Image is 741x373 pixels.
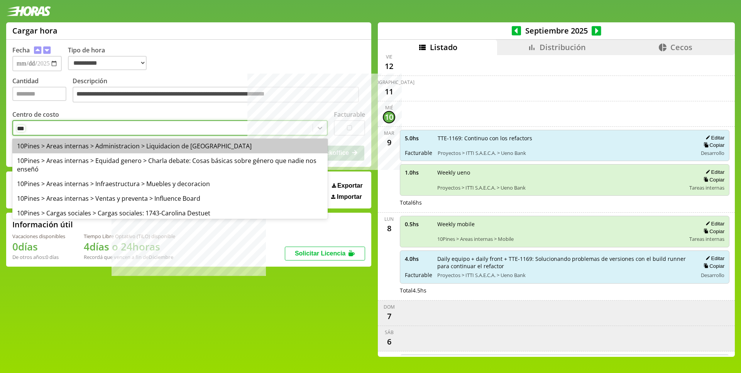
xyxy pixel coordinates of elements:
[438,150,692,156] span: Proyectos > ITTI S.A.E.C.A. > Ueno Bank
[703,134,724,141] button: Editar
[430,42,457,52] span: Listado
[437,255,692,270] span: Daily equipo + daily front + TTE-1169: Solucionando problemas de versiones con el build runner pa...
[689,235,724,242] span: Tareas internas
[12,233,65,240] div: Vacaciones disponibles
[383,86,395,98] div: 11
[670,42,692,52] span: Cecos
[703,255,724,262] button: Editar
[437,272,692,279] span: Proyectos > ITTI S.A.E.C.A. > Ueno Bank
[68,56,147,70] select: Tipo de hora
[384,216,394,222] div: lun
[334,110,365,119] label: Facturable
[405,220,432,228] span: 0.5 hs
[6,6,51,16] img: logotipo
[73,87,359,103] textarea: Descripción
[12,254,65,260] div: De otros años: 0 días
[73,77,365,105] label: Descripción
[383,136,395,149] div: 9
[385,104,393,111] div: mié
[84,240,175,254] h1: 4 días o 24 horas
[383,222,395,235] div: 8
[383,310,395,323] div: 7
[437,184,684,191] span: Proyectos > ITTI S.A.E.C.A. > Ueno Bank
[438,134,692,142] span: TTE-1169: Continuo con los refactors
[84,233,175,240] div: Tiempo Libre Optativo (TiLO) disponible
[383,111,395,123] div: 10
[12,46,30,54] label: Fecha
[84,254,175,260] div: Recordá que vencen a fin de
[337,193,362,200] span: Importar
[149,254,173,260] b: Diciembre
[12,87,66,101] input: Cantidad
[405,271,432,279] span: Facturable
[405,149,432,156] span: Facturable
[337,182,363,189] span: Exportar
[701,142,724,148] button: Copiar
[384,304,395,310] div: dom
[437,169,684,176] span: Weekly ueno
[385,329,394,336] div: sáb
[12,206,328,220] div: 10Pines > Cargas sociales > Cargas sociales: 1743-Carolina Destuet
[701,176,724,183] button: Copiar
[701,263,724,269] button: Copiar
[437,220,684,228] span: Weekly mobile
[701,150,724,156] span: Desarrollo
[405,134,432,142] span: 5.0 hs
[384,130,394,136] div: mar
[12,153,328,176] div: 10Pines > Areas internas > Equidad genero > Charla debate: Cosas básicas sobre género que nadie n...
[701,272,724,279] span: Desarrollo
[386,355,392,361] div: vie
[400,199,729,206] div: Total 6 hs
[12,219,73,230] h2: Información útil
[378,55,735,356] div: scrollable content
[12,77,73,105] label: Cantidad
[701,228,724,235] button: Copiar
[12,25,58,36] h1: Cargar hora
[12,139,328,153] div: 10Pines > Areas internas > Administracion > Liquidacion de [GEOGRAPHIC_DATA]
[12,240,65,254] h1: 0 días
[12,110,59,119] label: Centro de costo
[383,336,395,348] div: 6
[540,42,586,52] span: Distribución
[703,169,724,175] button: Editar
[386,54,392,60] div: vie
[12,191,328,206] div: 10Pines > Areas internas > Ventas y preventa > Influence Board
[437,235,684,242] span: 10Pines > Areas internas > Mobile
[364,79,414,86] div: [DEMOGRAPHIC_DATA]
[295,250,346,257] span: Solicitar Licencia
[12,176,328,191] div: 10Pines > Areas internas > Infraestructura > Muebles y decoracion
[405,255,432,262] span: 4.0 hs
[689,184,724,191] span: Tareas internas
[400,287,729,294] div: Total 4.5 hs
[330,182,365,190] button: Exportar
[383,60,395,72] div: 12
[405,169,432,176] span: 1.0 hs
[521,25,592,36] span: Septiembre 2025
[68,46,153,71] label: Tipo de hora
[703,220,724,227] button: Editar
[285,247,365,260] button: Solicitar Licencia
